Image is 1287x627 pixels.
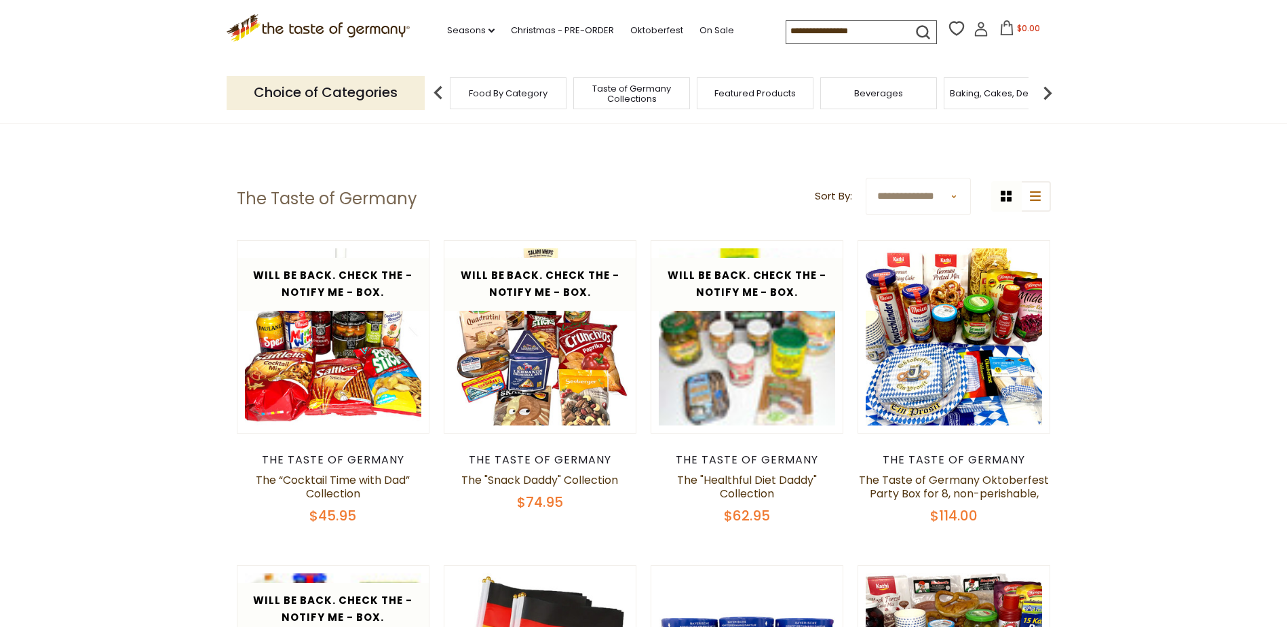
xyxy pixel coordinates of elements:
img: The "Healthful Diet Daddy" Collection [651,241,843,433]
span: $62.95 [724,506,770,525]
a: On Sale [699,23,734,38]
img: The "Snack Daddy" Collection [444,241,636,433]
span: $45.95 [309,506,356,525]
h1: The Taste of Germany [237,189,417,209]
p: Choice of Categories [227,76,425,109]
a: Food By Category [469,88,548,98]
a: Taste of Germany Collections [577,83,686,104]
div: The Taste of Germany [444,453,637,467]
a: The "Healthful Diet Daddy" Collection [677,472,817,501]
img: The “Cocktail Time with Dad” Collection [237,241,429,433]
span: $0.00 [1017,22,1040,34]
a: Oktoberfest [630,23,683,38]
a: The "Snack Daddy" Collection [461,472,618,488]
button: $0.00 [991,20,1049,41]
label: Sort By: [815,188,852,205]
img: The Taste of Germany Oktoberfest Party Box for 8, non-perishable, [858,241,1050,433]
img: previous arrow [425,79,452,107]
a: The Taste of Germany Oktoberfest Party Box for 8, non-perishable, [859,472,1049,501]
a: The “Cocktail Time with Dad” Collection [256,472,410,501]
div: The Taste of Germany [651,453,844,467]
img: next arrow [1034,79,1061,107]
a: Baking, Cakes, Desserts [950,88,1055,98]
a: Christmas - PRE-ORDER [511,23,614,38]
a: Beverages [854,88,903,98]
a: Featured Products [714,88,796,98]
span: $114.00 [930,506,978,525]
div: The Taste of Germany [237,453,430,467]
div: The Taste of Germany [858,453,1051,467]
span: $74.95 [517,493,563,512]
a: Seasons [447,23,495,38]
